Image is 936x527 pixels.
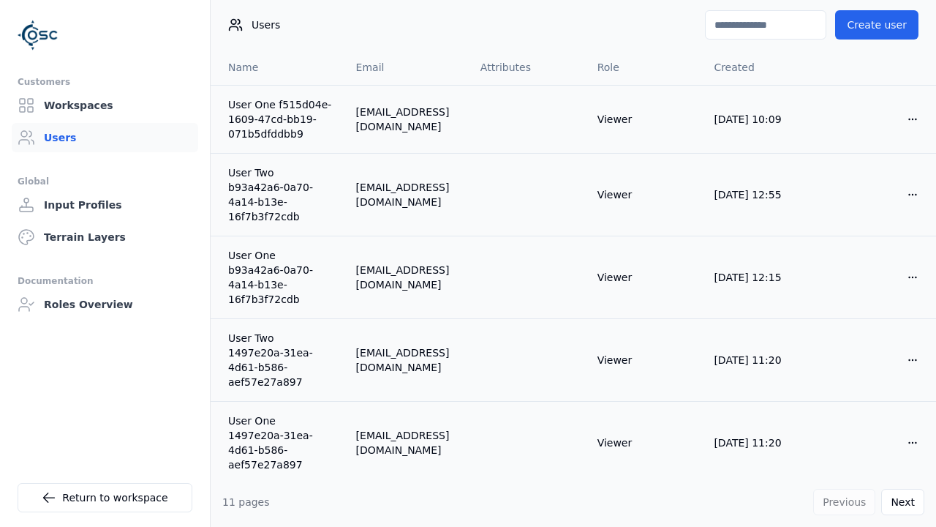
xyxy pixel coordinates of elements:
[356,180,457,209] div: [EMAIL_ADDRESS][DOMAIN_NAME]
[18,15,58,56] img: Logo
[222,496,270,508] span: 11 pages
[597,187,691,202] div: Viewer
[12,190,198,220] a: Input Profiles
[252,18,280,32] span: Users
[18,272,192,290] div: Documentation
[356,263,457,292] div: [EMAIL_ADDRESS][DOMAIN_NAME]
[714,187,807,202] div: [DATE] 12:55
[586,50,703,85] th: Role
[344,50,469,85] th: Email
[881,489,924,515] button: Next
[714,112,807,127] div: [DATE] 10:09
[597,353,691,367] div: Viewer
[18,73,192,91] div: Customers
[714,436,807,450] div: [DATE] 11:20
[12,91,198,120] a: Workspaces
[356,428,457,457] div: [EMAIL_ADDRESS][DOMAIN_NAME]
[18,173,192,190] div: Global
[597,436,691,450] div: Viewer
[228,414,333,472] a: User One 1497e20a-31ea-4d61-b586-aef57e27a897
[211,50,344,85] th: Name
[597,112,691,127] div: Viewer
[228,248,333,307] a: User One b93a42a6-0a70-4a14-b13e-16f7b3f72cdb
[702,50,819,85] th: Created
[228,331,333,389] a: User Two 1497e20a-31ea-4d61-b586-aef57e27a897
[18,483,192,512] a: Return to workspace
[12,290,198,319] a: Roles Overview
[714,353,807,367] div: [DATE] 11:20
[469,50,586,85] th: Attributes
[714,270,807,285] div: [DATE] 12:15
[356,105,457,134] div: [EMAIL_ADDRESS][DOMAIN_NAME]
[12,223,198,252] a: Terrain Layers
[228,97,333,141] a: User One f515d04e-1609-47cd-bb19-071b5dfddbb9
[228,165,333,224] a: User Two b93a42a6-0a70-4a14-b13e-16f7b3f72cdb
[356,345,457,375] div: [EMAIL_ADDRESS][DOMAIN_NAME]
[12,123,198,152] a: Users
[835,10,918,40] button: Create user
[597,270,691,285] div: Viewer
